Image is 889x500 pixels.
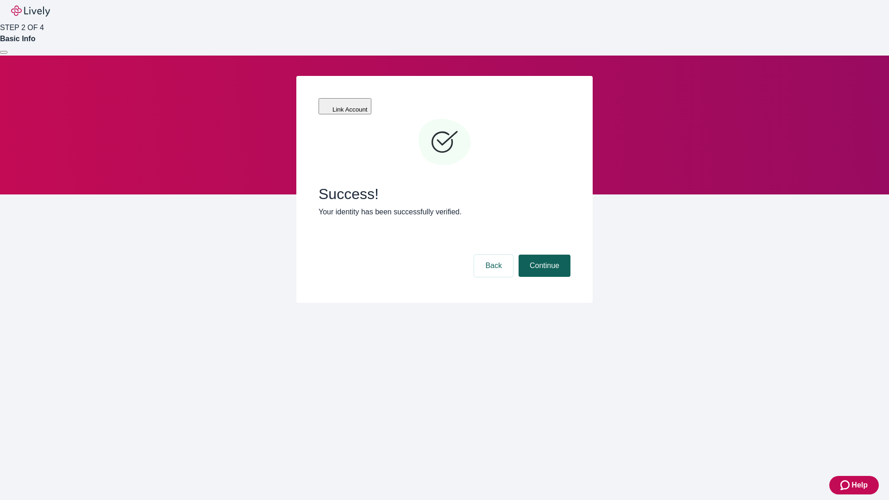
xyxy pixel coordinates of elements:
button: Link Account [319,98,371,114]
p: Your identity has been successfully verified. [319,206,570,218]
svg: Zendesk support icon [840,480,851,491]
svg: Checkmark icon [417,115,472,170]
button: Zendesk support iconHelp [829,476,879,494]
span: Success! [319,185,570,203]
img: Lively [11,6,50,17]
button: Continue [519,255,570,277]
span: Help [851,480,868,491]
button: Back [474,255,513,277]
